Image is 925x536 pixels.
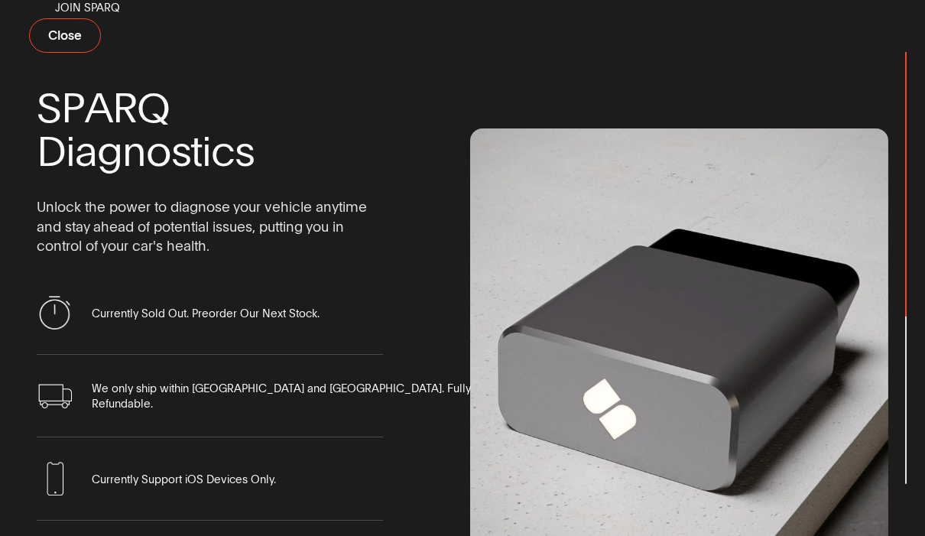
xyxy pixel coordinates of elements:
span: Currently Sold Out. Preorder Our Next Stock. [92,306,320,321]
span: i [202,129,211,173]
span: We only ship within United States and Canada. Fully Refundable. [92,381,471,411]
span: We only ship within [GEOGRAPHIC_DATA] and [GEOGRAPHIC_DATA]. Fully [92,381,471,396]
img: Phone Icon [39,462,72,495]
span: Q [137,86,170,129]
span: R [112,86,137,129]
button: Close [29,18,100,53]
span: s [171,129,191,173]
span: Currently Support iOS Devices Only. [92,472,276,487]
span: Refundable. [92,396,153,411]
span: t [190,129,202,173]
span: n [122,129,146,173]
span: o [146,129,171,173]
img: Timed Promo Icon [38,296,71,329]
span: g [97,129,122,173]
span: Unlock the power to diagnose your vehicle anytime [37,197,367,216]
span: Close [48,29,82,42]
span: a [75,129,97,173]
span: s [235,129,255,173]
span: and stay ahead of potential issues, putting you in [37,217,344,236]
span: D [37,129,66,173]
span: Unlock the power to diagnose your vehicle anytime and stay ahead of potential issues, putting you... [37,197,383,255]
span: P [61,86,85,129]
span: S [37,86,61,129]
img: Delivery Icon [38,384,71,408]
span: A [85,86,112,129]
span: SPARQ Diagnostics [37,86,383,173]
span: c [211,129,235,173]
span: control of your car's health. [37,236,209,255]
span: i [66,129,75,173]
